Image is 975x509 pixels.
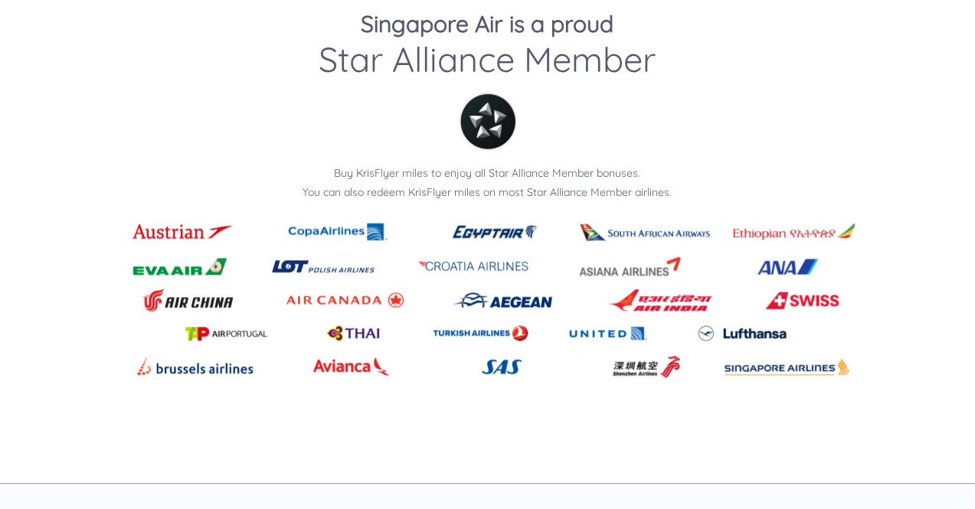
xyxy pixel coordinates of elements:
[254,250,393,282] img: Polish Airlines Logo
[584,283,738,317] img: Air India Logo
[418,214,572,249] img: Egyptair Logo
[546,319,670,347] img: United Logo
[163,319,288,347] img: Air Portugal Logo
[718,351,858,383] img: Singapore Airlines Logo
[103,214,258,249] img: Austrian Logo
[261,214,415,249] img: Copa Airlines Logo
[419,319,543,347] img: Turkish Logo
[40,38,936,80] h2: Star Alliance Member
[432,351,572,383] img: SAS Logo
[673,317,813,349] img: Lufthansa Logo
[426,283,581,317] img: Aegean Logo
[741,286,865,315] img: Swiss Logo
[118,349,272,383] img: Brussels Logo
[110,283,265,317] img: Air China Logo
[40,10,936,38] h3: Singapore Air is a proud
[553,250,708,283] img: Asiana Airlines Logo
[575,351,715,383] img: Shenzen Airlines Logo
[458,92,518,152] img: Star Alliance Member logo
[110,250,250,282] img: Eva Air Logo
[575,216,715,248] img: South Africans Airways Logo
[40,164,936,202] p: Buy KrisFlyer miles to enjoy all Star Alliance Member bonuses. You can also redeem KrisFlyer mile...
[711,250,865,283] img: ANA Logo
[275,349,429,383] img: Avianca Logo
[268,283,423,317] img: Air Canada Logo
[718,214,872,249] img: Ethiopian Logo
[396,249,550,283] img: Crotia Airlines Logo
[291,319,416,347] img: Thai Logo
